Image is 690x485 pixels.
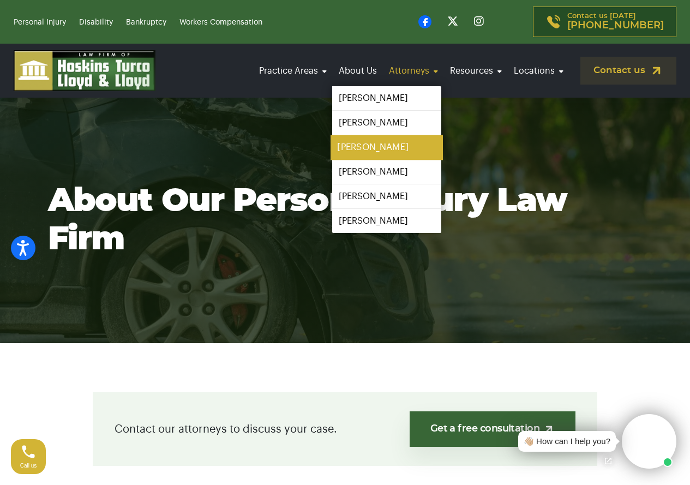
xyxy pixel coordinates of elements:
a: Contact us [DATE][PHONE_NUMBER] [533,7,676,37]
a: [PERSON_NAME] [331,135,443,160]
a: [PERSON_NAME] [332,86,441,110]
a: [PERSON_NAME] [332,209,441,233]
a: Workers Compensation [179,19,262,26]
a: Practice Areas [256,56,330,86]
a: Open chat [597,450,620,472]
img: logo [14,50,155,91]
div: 👋🏼 How can I help you? [524,435,610,448]
a: Resources [447,56,505,86]
a: Locations [511,56,567,86]
a: Disability [79,19,113,26]
a: Personal Injury [14,19,66,26]
a: Attorneys [386,56,441,86]
h1: About Our Personal Injury Law Firm [48,182,643,259]
a: [PERSON_NAME] [332,111,441,135]
div: Contact our attorneys to discuss your case. [93,392,597,466]
p: Contact us [DATE] [567,13,664,31]
a: [PERSON_NAME] [332,160,441,184]
a: Contact us [580,57,676,85]
a: [PERSON_NAME] [332,184,441,208]
span: [PHONE_NUMBER] [567,20,664,31]
a: Bankruptcy [126,19,166,26]
a: About Us [335,56,380,86]
span: Call us [20,463,37,469]
a: Get a free consultation [410,411,575,447]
